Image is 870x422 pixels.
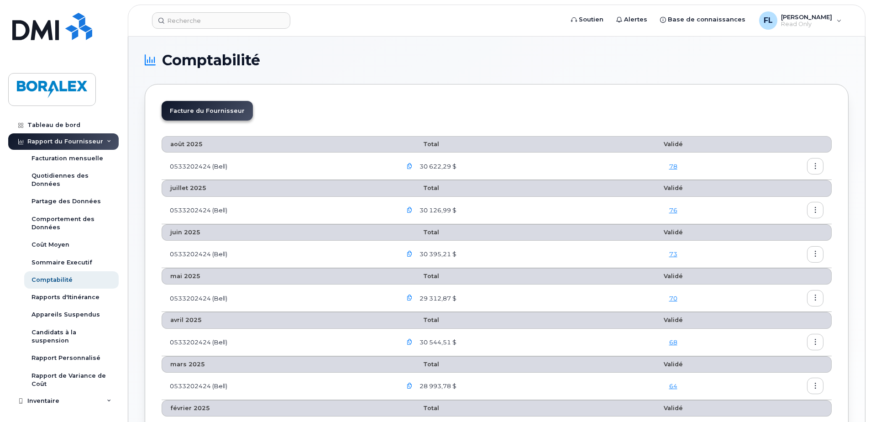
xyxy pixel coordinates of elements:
span: 30 126,99 $ [418,206,456,215]
th: Validé [617,136,728,153]
td: 0533202424 (Bell) [162,285,393,312]
span: 28 993,78 $ [418,382,456,390]
td: 0533202424 (Bell) [162,197,393,224]
td: 0533202424 (Bell) [162,241,393,268]
td: 0533202424 (Bell) [162,329,393,356]
span: Total [401,185,439,191]
th: Validé [617,356,728,373]
span: 30 544,51 $ [418,338,456,347]
a: 64 [669,382,677,390]
span: Total [401,229,439,236]
th: Validé [617,268,728,285]
th: Validé [617,312,728,328]
th: Validé [617,180,728,196]
a: 70 [669,295,677,302]
span: Total [401,273,439,280]
th: février 2025 [162,400,393,417]
span: Total [401,361,439,368]
th: juillet 2025 [162,180,393,196]
td: 0533202424 (Bell) [162,153,393,180]
th: juin 2025 [162,224,393,241]
a: 73 [669,250,677,258]
span: Total [401,141,439,148]
a: 78 [669,163,677,170]
a: 68 [669,338,677,346]
a: 76 [669,206,677,214]
th: Validé [617,400,728,417]
th: août 2025 [162,136,393,153]
th: avril 2025 [162,312,393,328]
span: 30 622,29 $ [418,162,456,171]
span: 29 312,87 $ [418,294,456,303]
th: Validé [617,224,728,241]
th: mars 2025 [162,356,393,373]
span: Total [401,316,439,323]
span: Comptabilité [162,53,260,67]
th: mai 2025 [162,268,393,285]
td: 0533202424 (Bell) [162,373,393,400]
span: Total [401,405,439,411]
span: 30 395,21 $ [418,250,456,258]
